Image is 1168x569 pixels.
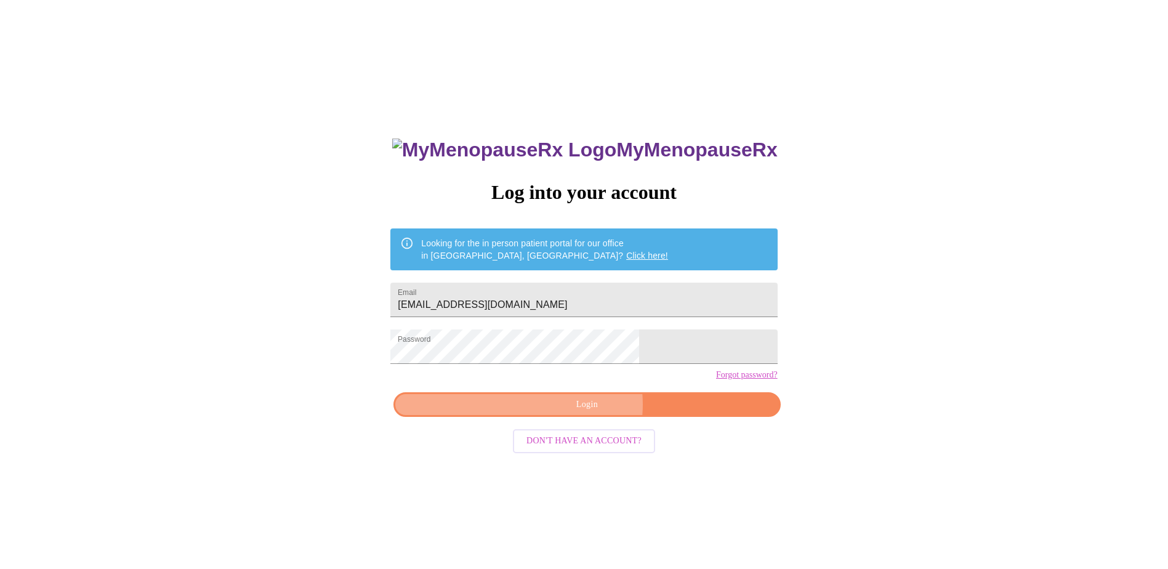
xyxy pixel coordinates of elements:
[390,181,777,204] h3: Log into your account
[393,392,780,418] button: Login
[392,139,778,161] h3: MyMenopauseRx
[392,139,616,161] img: MyMenopauseRx Logo
[408,397,766,413] span: Login
[626,251,668,260] a: Click here!
[513,429,655,453] button: Don't have an account?
[510,435,658,445] a: Don't have an account?
[421,232,668,267] div: Looking for the in person patient portal for our office in [GEOGRAPHIC_DATA], [GEOGRAPHIC_DATA]?
[716,370,778,380] a: Forgot password?
[526,434,642,449] span: Don't have an account?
